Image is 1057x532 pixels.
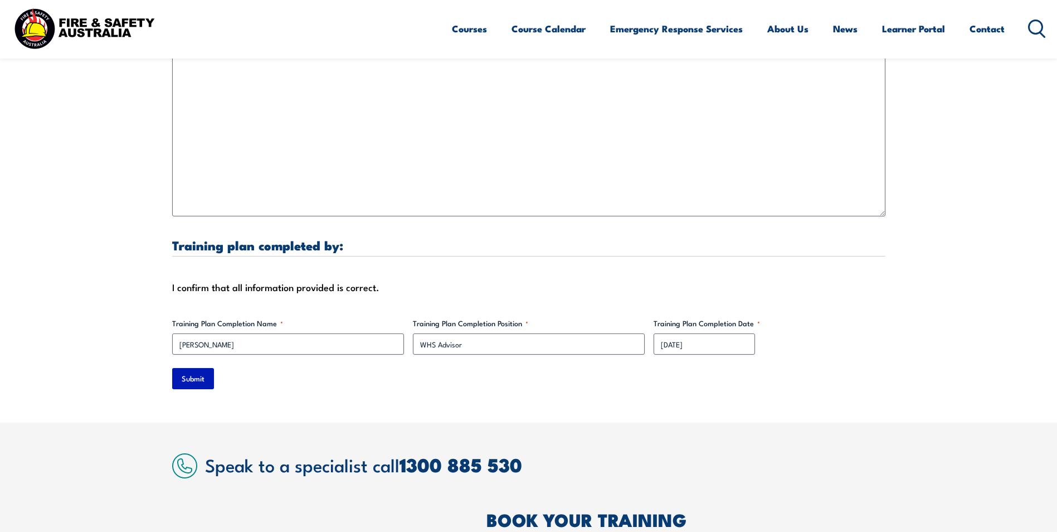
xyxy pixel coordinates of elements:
a: Emergency Response Services [610,14,743,43]
input: Submit [172,368,214,389]
label: Training Plan Completion Date [654,318,885,329]
label: Training Plan Completion Position [413,318,645,329]
div: I confirm that all information provided is correct. [172,279,885,296]
h2: BOOK YOUR TRAINING [486,511,885,527]
label: Training Plan Completion Name [172,318,404,329]
a: 1300 885 530 [400,449,522,479]
a: Contact [970,14,1005,43]
h3: Training plan completed by: [172,239,885,252]
a: About Us [767,14,808,43]
a: Course Calendar [512,14,586,43]
h2: Speak to a specialist call [205,454,885,475]
a: News [833,14,858,43]
a: Learner Portal [882,14,945,43]
a: Courses [452,14,487,43]
input: dd/mm/yyyy [654,333,755,355]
